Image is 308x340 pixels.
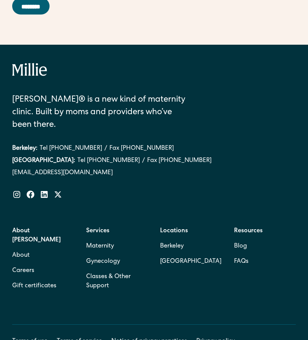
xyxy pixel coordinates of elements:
[12,94,192,132] div: [PERSON_NAME]® is a new kind of maternity clinic. Built by moms and providers who’ve been there.
[12,263,34,278] a: Careers
[12,144,37,153] div: Berkeley:
[142,156,145,165] div: /
[147,156,212,165] a: Fax [PHONE_NUMBER]
[104,144,107,153] div: /
[160,254,221,269] a: [GEOGRAPHIC_DATA]
[86,228,109,234] strong: Services
[12,278,56,294] a: Gift certificates
[40,144,102,153] a: Tel [PHONE_NUMBER]
[12,248,30,263] a: About
[109,144,174,153] a: Fax [PHONE_NUMBER]
[234,239,247,254] a: Blog
[234,254,249,269] a: FAQs
[12,228,61,243] strong: About [PERSON_NAME]
[12,168,296,178] a: [EMAIL_ADDRESS][DOMAIN_NAME]
[77,156,140,165] a: Tel [PHONE_NUMBER]
[12,156,75,165] div: [GEOGRAPHIC_DATA]:
[234,228,263,234] strong: Resources
[160,228,188,234] strong: Locations
[86,254,120,269] a: Gynecology
[86,269,148,294] a: Classes & Other Support
[86,239,114,254] a: Maternity
[160,239,221,254] a: Berkeley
